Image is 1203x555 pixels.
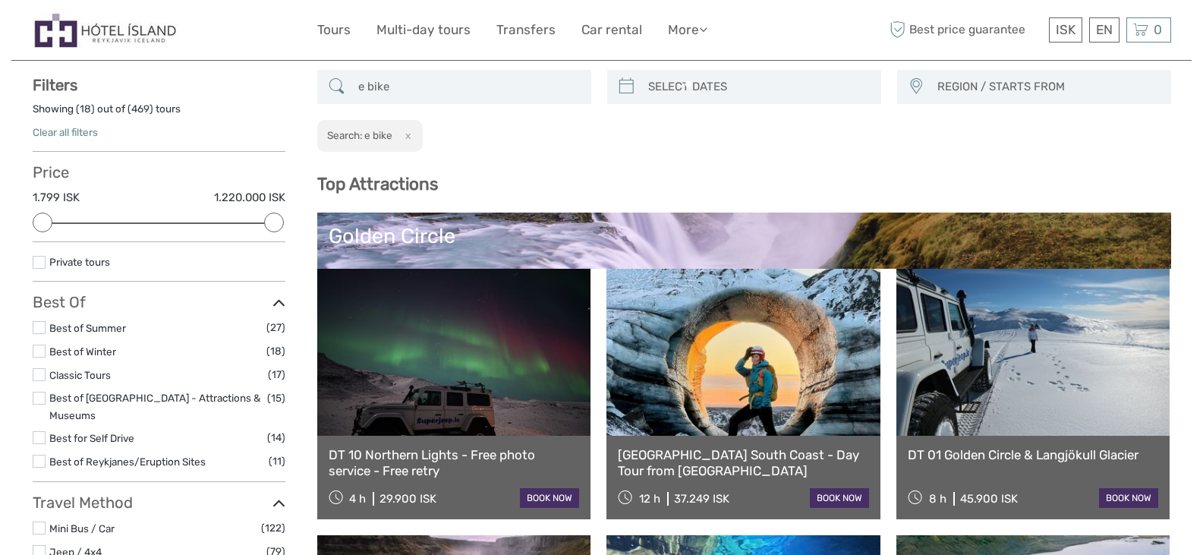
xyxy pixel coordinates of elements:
[1089,17,1120,43] div: EN
[49,322,126,334] a: Best of Summer
[618,447,869,478] a: [GEOGRAPHIC_DATA] South Coast - Day Tour from [GEOGRAPHIC_DATA]
[329,224,1160,330] a: Golden Circle
[33,190,80,206] label: 1.799 ISK
[49,369,111,381] a: Classic Tours
[496,19,556,41] a: Transfers
[642,74,874,100] input: SELECT DATES
[352,74,584,100] input: SEARCH
[267,389,285,407] span: (15)
[267,429,285,446] span: (14)
[668,19,707,41] a: More
[49,432,134,444] a: Best for Self Drive
[349,492,366,506] span: 4 h
[1056,22,1075,37] span: ISK
[639,492,660,506] span: 12 h
[581,19,642,41] a: Car rental
[929,492,946,506] span: 8 h
[1099,488,1158,508] a: book now
[261,519,285,537] span: (122)
[33,126,98,138] a: Clear all filters
[33,102,285,125] div: Showing ( ) out of ( ) tours
[33,76,77,94] strong: Filters
[33,163,285,181] h3: Price
[80,102,91,116] label: 18
[214,190,285,206] label: 1.220.000 ISK
[329,224,1160,248] div: Golden Circle
[520,488,579,508] a: book now
[266,342,285,360] span: (18)
[49,256,110,268] a: Private tours
[268,366,285,383] span: (17)
[887,17,1045,43] span: Best price guarantee
[33,494,285,512] h3: Travel Method
[376,19,471,41] a: Multi-day tours
[317,174,438,194] b: Top Attractions
[49,522,115,535] a: Mini Bus / Car
[327,129,392,141] h2: Search: e bike
[1151,22,1164,37] span: 0
[329,447,580,478] a: DT 10 Northern Lights - Free photo service - Free retry
[908,447,1159,462] a: DT 01 Golden Circle & Langjökull Glacier
[674,492,729,506] div: 37.249 ISK
[49,456,206,468] a: Best of Reykjanes/Eruption Sites
[317,19,351,41] a: Tours
[49,345,116,358] a: Best of Winter
[931,74,1164,99] button: REGION / STARTS FROM
[266,319,285,336] span: (27)
[269,453,285,470] span: (11)
[810,488,869,508] a: book now
[33,293,285,311] h3: Best Of
[379,492,436,506] div: 29.900 ISK
[131,102,150,116] label: 469
[33,11,178,49] img: Hótel Ísland
[395,128,415,143] button: x
[49,392,260,421] a: Best of [GEOGRAPHIC_DATA] - Attractions & Museums
[960,492,1018,506] div: 45.900 ISK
